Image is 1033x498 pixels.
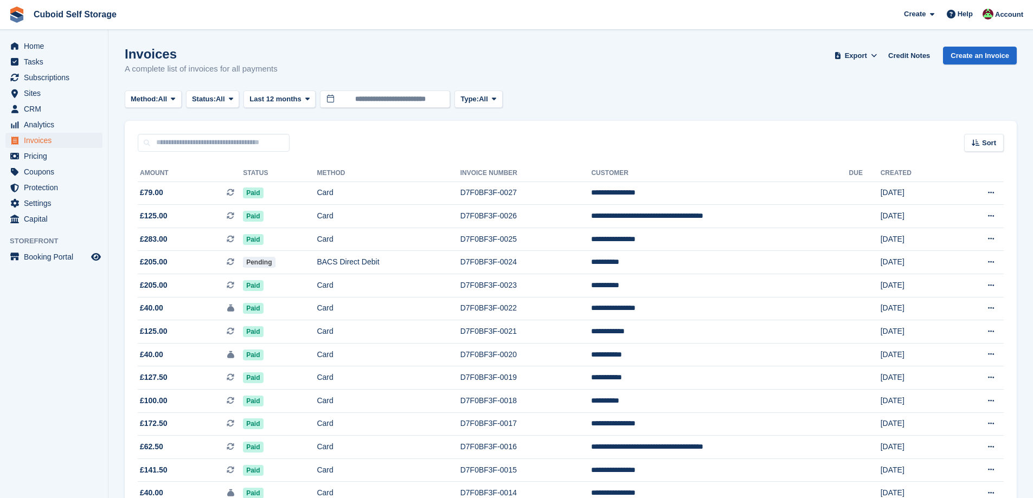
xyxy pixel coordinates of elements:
td: Card [317,320,460,344]
th: Amount [138,165,243,182]
a: Cuboid Self Storage [29,5,121,23]
span: Paid [243,280,263,291]
span: Account [995,9,1023,20]
td: [DATE] [881,458,952,482]
a: menu [5,133,102,148]
button: Status: All [186,90,239,108]
a: menu [5,148,102,164]
span: Paid [243,211,263,222]
button: Export [832,47,880,64]
span: Paid [243,234,263,245]
p: A complete list of invoices for all payments [125,63,278,75]
th: Status [243,165,317,182]
a: menu [5,38,102,54]
td: [DATE] [881,390,952,413]
img: stora-icon-8386f47178a22dfd0bd8f6a31ec36ba5ce8667c1dd55bd0f319d3a0aa187defe.svg [9,7,25,23]
td: D7F0BF3F-0027 [460,182,592,205]
td: [DATE] [881,251,952,274]
span: Pending [243,257,275,268]
a: menu [5,180,102,195]
span: Paid [243,396,263,406]
button: Method: All [125,90,182,108]
span: Capital [24,211,89,227]
td: D7F0BF3F-0024 [460,251,592,274]
td: D7F0BF3F-0017 [460,412,592,436]
span: Paid [243,418,263,429]
span: £100.00 [140,395,168,406]
td: BACS Direct Debit [317,251,460,274]
a: menu [5,101,102,117]
td: Card [317,436,460,459]
span: Help [958,9,973,20]
span: Paid [243,442,263,452]
td: Card [317,343,460,366]
span: Method: [131,94,158,105]
span: All [158,94,168,105]
td: [DATE] [881,366,952,390]
a: menu [5,164,102,179]
span: Paid [243,303,263,314]
td: [DATE] [881,412,952,436]
a: menu [5,249,102,264]
span: £127.50 [140,372,168,383]
td: D7F0BF3F-0021 [460,320,592,344]
span: Create [904,9,926,20]
td: [DATE] [881,343,952,366]
span: Settings [24,196,89,211]
td: D7F0BF3F-0019 [460,366,592,390]
td: [DATE] [881,320,952,344]
span: Status: [192,94,216,105]
span: Coupons [24,164,89,179]
span: Paid [243,187,263,198]
span: Pricing [24,148,89,164]
td: D7F0BF3F-0016 [460,436,592,459]
td: Card [317,458,460,482]
span: Type: [460,94,479,105]
span: Analytics [24,117,89,132]
td: D7F0BF3F-0026 [460,205,592,228]
span: Tasks [24,54,89,69]
td: D7F0BF3F-0015 [460,458,592,482]
td: [DATE] [881,205,952,228]
a: menu [5,117,102,132]
h1: Invoices [125,47,278,61]
td: D7F0BF3F-0023 [460,274,592,297]
span: £40.00 [140,302,163,314]
td: Card [317,390,460,413]
span: Paid [243,326,263,337]
td: [DATE] [881,228,952,251]
span: Paid [243,465,263,476]
td: Card [317,412,460,436]
a: menu [5,54,102,69]
span: £125.00 [140,326,168,337]
td: [DATE] [881,274,952,297]
th: Created [881,165,952,182]
span: £172.50 [140,418,168,429]
th: Customer [591,165,849,182]
td: Card [317,205,460,228]
span: £205.00 [140,256,168,268]
a: Preview store [89,250,102,263]
span: £141.50 [140,464,168,476]
td: Card [317,366,460,390]
td: [DATE] [881,182,952,205]
td: D7F0BF3F-0018 [460,390,592,413]
td: D7F0BF3F-0020 [460,343,592,366]
a: Create an Invoice [943,47,1017,64]
span: £205.00 [140,280,168,291]
span: Storefront [10,236,108,247]
span: Export [845,50,867,61]
td: Card [317,297,460,320]
th: Invoice Number [460,165,592,182]
a: Credit Notes [884,47,934,64]
span: Last 12 months [249,94,301,105]
span: All [479,94,488,105]
span: Booking Portal [24,249,89,264]
td: [DATE] [881,297,952,320]
span: Sort [982,138,996,148]
button: Last 12 months [243,90,316,108]
span: £62.50 [140,441,163,452]
span: All [216,94,225,105]
th: Due [849,165,881,182]
td: D7F0BF3F-0025 [460,228,592,251]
